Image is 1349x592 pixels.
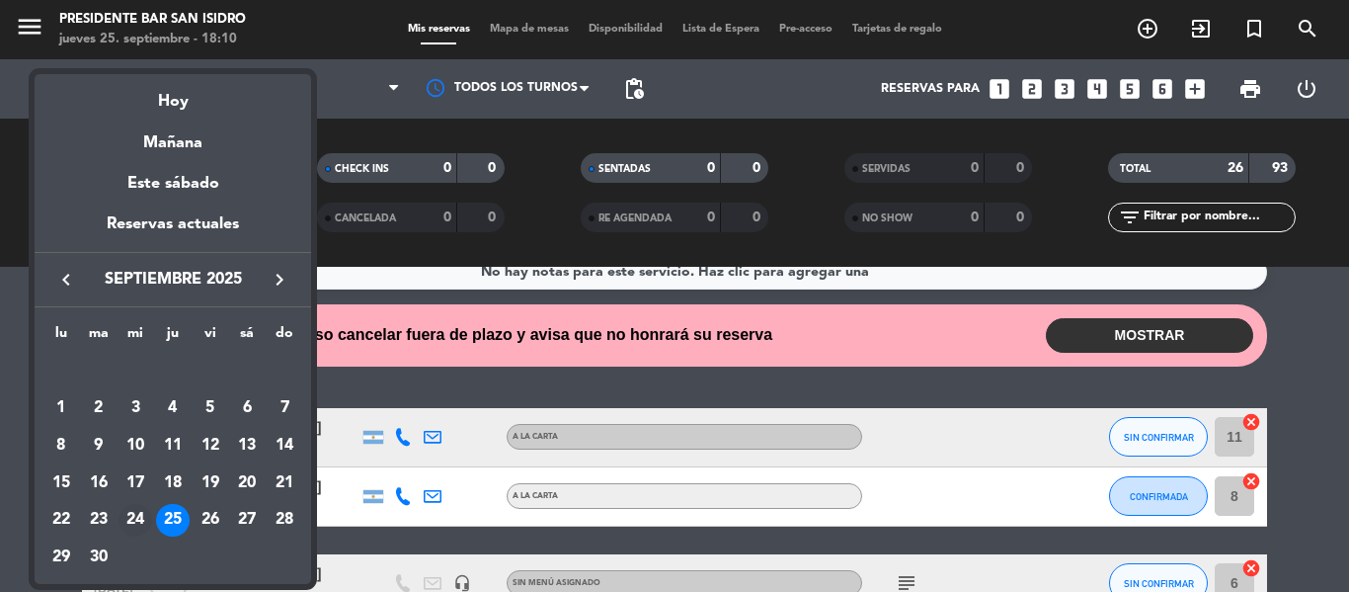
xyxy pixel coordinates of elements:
[35,116,311,156] div: Mañana
[42,465,80,502] td: 15 de septiembre de 2025
[80,502,118,540] td: 23 de septiembre de 2025
[117,390,154,428] td: 3 de septiembre de 2025
[80,427,118,465] td: 9 de septiembre de 2025
[44,541,78,574] div: 29
[42,502,80,540] td: 22 de septiembre de 2025
[230,429,264,463] div: 13
[192,427,229,465] td: 12 de septiembre de 2025
[35,211,311,252] div: Reservas actuales
[194,429,227,463] div: 12
[44,504,78,538] div: 22
[229,465,267,502] td: 20 de septiembre de 2025
[117,427,154,465] td: 10 de septiembre de 2025
[268,391,301,425] div: 7
[266,465,303,502] td: 21 de septiembre de 2025
[119,429,152,463] div: 10
[154,502,192,540] td: 25 de septiembre de 2025
[229,322,267,353] th: sábado
[230,391,264,425] div: 6
[35,74,311,115] div: Hoy
[230,504,264,538] div: 27
[80,539,118,576] td: 30 de septiembre de 2025
[262,267,297,293] button: keyboard_arrow_right
[154,427,192,465] td: 11 de septiembre de 2025
[192,502,229,540] td: 26 de septiembre de 2025
[82,541,116,574] div: 30
[44,429,78,463] div: 8
[44,466,78,500] div: 15
[117,322,154,353] th: miércoles
[192,465,229,502] td: 19 de septiembre de 2025
[154,322,192,353] th: jueves
[119,504,152,538] div: 24
[268,268,291,292] i: keyboard_arrow_right
[194,391,227,425] div: 5
[194,466,227,500] div: 19
[194,504,227,538] div: 26
[268,466,301,500] div: 21
[82,391,116,425] div: 2
[266,322,303,353] th: domingo
[119,391,152,425] div: 3
[268,504,301,538] div: 28
[42,539,80,576] td: 29 de septiembre de 2025
[192,390,229,428] td: 5 de septiembre de 2025
[229,502,267,540] td: 27 de septiembre de 2025
[82,429,116,463] div: 9
[156,391,190,425] div: 4
[156,466,190,500] div: 18
[42,353,303,390] td: SEP.
[156,429,190,463] div: 11
[80,390,118,428] td: 2 de septiembre de 2025
[42,390,80,428] td: 1 de septiembre de 2025
[54,268,78,292] i: keyboard_arrow_left
[268,429,301,463] div: 14
[230,466,264,500] div: 20
[82,504,116,538] div: 23
[154,465,192,502] td: 18 de septiembre de 2025
[156,504,190,538] div: 25
[82,466,116,500] div: 16
[266,390,303,428] td: 7 de septiembre de 2025
[44,391,78,425] div: 1
[229,427,267,465] td: 13 de septiembre de 2025
[80,465,118,502] td: 16 de septiembre de 2025
[192,322,229,353] th: viernes
[80,322,118,353] th: martes
[266,427,303,465] td: 14 de septiembre de 2025
[48,267,84,293] button: keyboard_arrow_left
[35,156,311,211] div: Este sábado
[154,390,192,428] td: 4 de septiembre de 2025
[117,465,154,502] td: 17 de septiembre de 2025
[42,322,80,353] th: lunes
[84,267,262,293] span: septiembre 2025
[119,466,152,500] div: 17
[229,390,267,428] td: 6 de septiembre de 2025
[266,502,303,540] td: 28 de septiembre de 2025
[42,427,80,465] td: 8 de septiembre de 2025
[117,502,154,540] td: 24 de septiembre de 2025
